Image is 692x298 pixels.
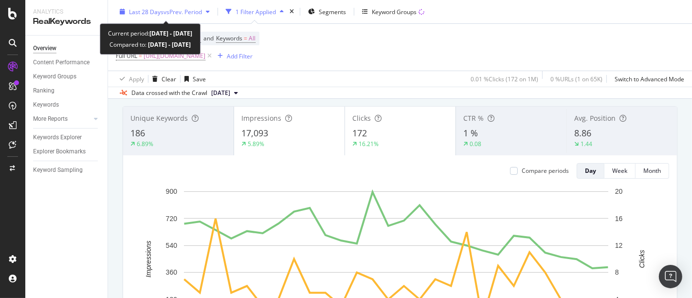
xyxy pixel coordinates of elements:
[249,32,255,45] span: All
[33,132,82,143] div: Keywords Explorer
[137,140,153,148] div: 6.89%
[116,4,214,19] button: Last 28 DaysvsPrev. Period
[372,7,417,16] div: Keyword Groups
[139,52,142,60] span: =
[358,4,428,19] button: Keyword Groups
[33,86,101,96] a: Ranking
[131,89,207,97] div: Data crossed with the Crawl
[214,50,253,62] button: Add Filter
[304,4,350,19] button: Segments
[130,113,188,123] span: Unique Keywords
[288,7,296,17] div: times
[615,242,623,249] text: 12
[222,4,288,19] button: 1 Filter Applied
[166,215,178,223] text: 720
[33,147,86,157] div: Explorer Bookmarks
[33,57,101,68] a: Content Performance
[612,167,627,175] div: Week
[248,140,264,148] div: 5.89%
[33,86,55,96] div: Ranking
[359,140,379,148] div: 16.21%
[522,167,569,175] div: Compare periods
[577,163,604,179] button: Day
[130,127,145,139] span: 186
[33,8,100,16] div: Analytics
[659,265,682,288] div: Open Intercom Messenger
[236,7,276,16] div: 1 Filter Applied
[162,74,176,83] div: Clear
[352,127,367,139] span: 172
[574,127,591,139] span: 8.86
[574,113,616,123] span: Avg. Position
[227,52,253,60] div: Add Filter
[643,167,661,175] div: Month
[33,165,101,175] a: Keyword Sampling
[319,7,346,16] span: Segments
[604,163,636,179] button: Week
[146,40,191,49] b: [DATE] - [DATE]
[33,72,101,82] a: Keyword Groups
[585,167,596,175] div: Day
[33,132,101,143] a: Keywords Explorer
[638,250,646,268] text: Clicks
[211,89,230,97] span: 2025 Aug. 22nd
[33,147,101,157] a: Explorer Bookmarks
[615,269,619,277] text: 8
[471,74,538,83] div: 0.01 % Clicks ( 172 on 1M )
[109,39,191,50] div: Compared to:
[33,100,101,110] a: Keywords
[615,215,623,223] text: 16
[144,49,205,63] span: [URL][DOMAIN_NAME]
[33,165,83,175] div: Keyword Sampling
[207,87,242,99] button: [DATE]
[216,34,242,42] span: Keywords
[33,16,100,27] div: RealKeywords
[164,7,202,16] span: vs Prev. Period
[241,127,268,139] span: 17,093
[33,43,101,54] a: Overview
[129,74,144,83] div: Apply
[116,52,137,60] span: Full URL
[145,241,152,277] text: Impressions
[244,34,247,42] span: =
[636,163,669,179] button: Month
[33,57,90,68] div: Content Performance
[33,72,76,82] div: Keyword Groups
[148,71,176,87] button: Clear
[470,140,481,148] div: 0.08
[463,127,478,139] span: 1 %
[33,114,91,124] a: More Reports
[203,34,214,42] span: and
[149,29,192,37] b: [DATE] - [DATE]
[116,71,144,87] button: Apply
[241,113,281,123] span: Impressions
[33,100,59,110] div: Keywords
[166,269,178,277] text: 360
[33,114,68,124] div: More Reports
[108,28,192,39] div: Current period:
[615,187,623,195] text: 20
[550,74,602,83] div: 0 % URLs ( 1 on 65K )
[193,74,206,83] div: Save
[181,71,206,87] button: Save
[33,43,56,54] div: Overview
[352,113,371,123] span: Clicks
[581,140,592,148] div: 1.44
[611,71,684,87] button: Switch to Advanced Mode
[166,187,178,195] text: 900
[463,113,484,123] span: CTR %
[129,7,164,16] span: Last 28 Days
[615,74,684,83] div: Switch to Advanced Mode
[166,242,178,249] text: 540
